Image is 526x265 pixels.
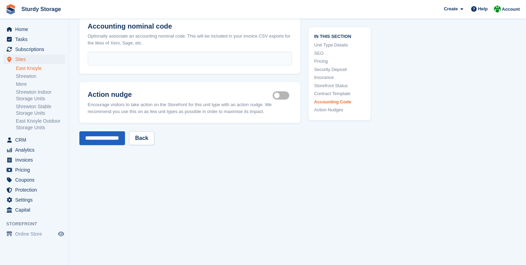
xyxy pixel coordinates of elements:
a: menu [3,145,65,155]
div: Optionally associate an accounting nominal code. This will be included in your invoice CSV export... [88,33,292,46]
a: menu [3,135,65,145]
span: In this section [314,32,365,39]
img: stora-icon-8386f47178a22dfd0bd8f6a31ec36ba5ce8667c1dd55bd0f319d3a0aa187defe.svg [6,4,16,14]
a: Preview store [57,230,65,238]
h2: Accounting nominal code [88,22,292,30]
a: Insurance [314,74,365,81]
span: Create [444,6,458,12]
span: CRM [15,135,57,145]
a: menu [3,185,65,195]
span: Sites [15,54,57,64]
span: Pricing [15,165,57,175]
span: Subscriptions [15,44,57,54]
h2: Action nudge [88,90,273,99]
a: Shrewton Indoor Storage Units [16,89,65,102]
a: menu [3,44,65,54]
span: Settings [15,195,57,205]
a: menu [3,175,65,185]
a: Back [129,131,154,145]
label: Is active [273,95,292,96]
img: Simon Sturdy [494,6,501,12]
a: Pricing [314,58,365,65]
a: Shrewton Stable Storage Units [16,103,65,116]
a: East Knoyle [16,65,65,72]
a: SEO [314,50,365,57]
span: Tasks [15,34,57,44]
span: Online Store [15,229,57,239]
a: Contract Template [314,90,365,97]
a: menu [3,229,65,239]
span: Analytics [15,145,57,155]
span: Storefront [6,221,69,227]
a: menu [3,24,65,34]
a: East Knoyle Outdoor Storage Units [16,118,65,131]
span: Home [15,24,57,34]
span: Capital [15,205,57,215]
a: Shrewton [16,73,65,80]
span: Coupons [15,175,57,185]
a: menu [3,165,65,175]
a: menu [3,155,65,165]
a: Sturdy Storage [19,3,64,15]
div: Encourage visitors to take action on the Storefront for this unit type with an action nudge. We r... [88,101,292,115]
a: menu [3,34,65,44]
a: menu [3,205,65,215]
a: Action Nudges [314,106,365,113]
a: menu [3,195,65,205]
span: Protection [15,185,57,195]
a: Accounting Code [314,98,365,105]
a: Security Deposit [314,66,365,73]
a: Mere [16,81,65,88]
a: Unit Type Details [314,42,365,49]
span: Help [478,6,488,12]
a: menu [3,54,65,64]
span: Account [502,6,520,13]
span: Invoices [15,155,57,165]
a: Storefront Status [314,82,365,89]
